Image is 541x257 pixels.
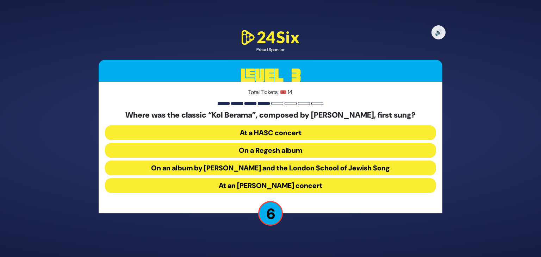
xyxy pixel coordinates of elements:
button: On an album by [PERSON_NAME] and the London School of Jewish Song [105,161,436,175]
div: Proud Sponsor [239,46,302,53]
p: Total Tickets: 🎟️ 14 [105,88,436,96]
h5: Where was the classic “Kol Berama”, composed by [PERSON_NAME], first sung? [105,111,436,120]
button: 🔊 [431,25,446,39]
img: 24Six [239,29,302,46]
h3: Level 3 [99,60,442,92]
button: At a HASC concert [105,125,436,140]
button: At an [PERSON_NAME] concert [105,178,436,193]
button: On a Regesh album [105,143,436,158]
p: 6 [258,201,283,226]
